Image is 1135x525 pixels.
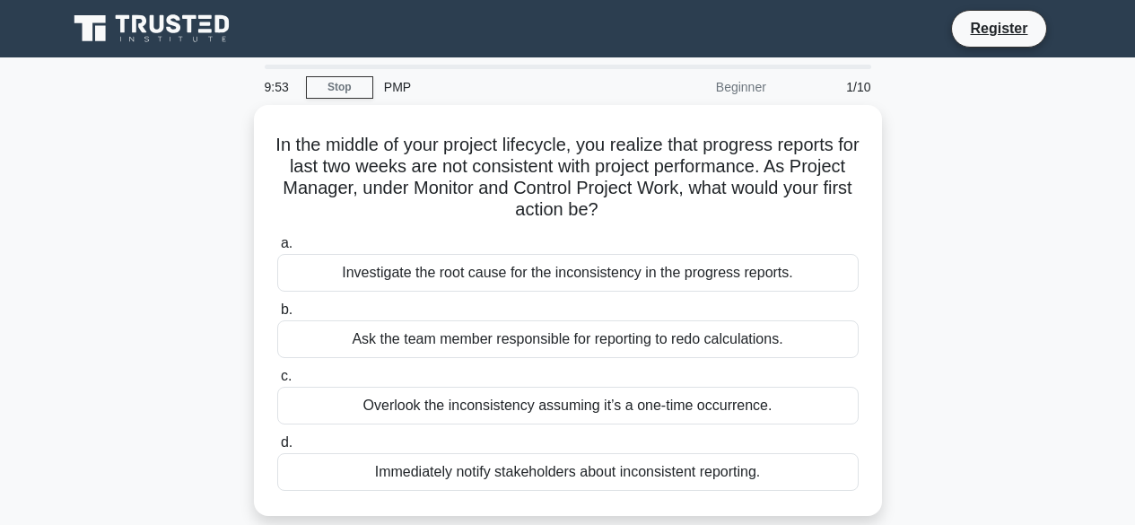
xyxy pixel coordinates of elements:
[277,453,859,491] div: Immediately notify stakeholders about inconsistent reporting.
[959,17,1038,39] a: Register
[281,235,292,250] span: a.
[373,69,620,105] div: PMP
[275,134,860,222] h5: In the middle of your project lifecycle, you realize that progress reports for last two weeks are...
[620,69,777,105] div: Beginner
[281,302,292,317] span: b.
[254,69,306,105] div: 9:53
[281,368,292,383] span: c.
[281,434,292,450] span: d.
[277,320,859,358] div: Ask the team member responsible for reporting to redo calculations.
[777,69,882,105] div: 1/10
[277,254,859,292] div: Investigate the root cause for the inconsistency in the progress reports.
[306,76,373,99] a: Stop
[277,387,859,424] div: Overlook the inconsistency assuming it’s a one-time occurrence.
